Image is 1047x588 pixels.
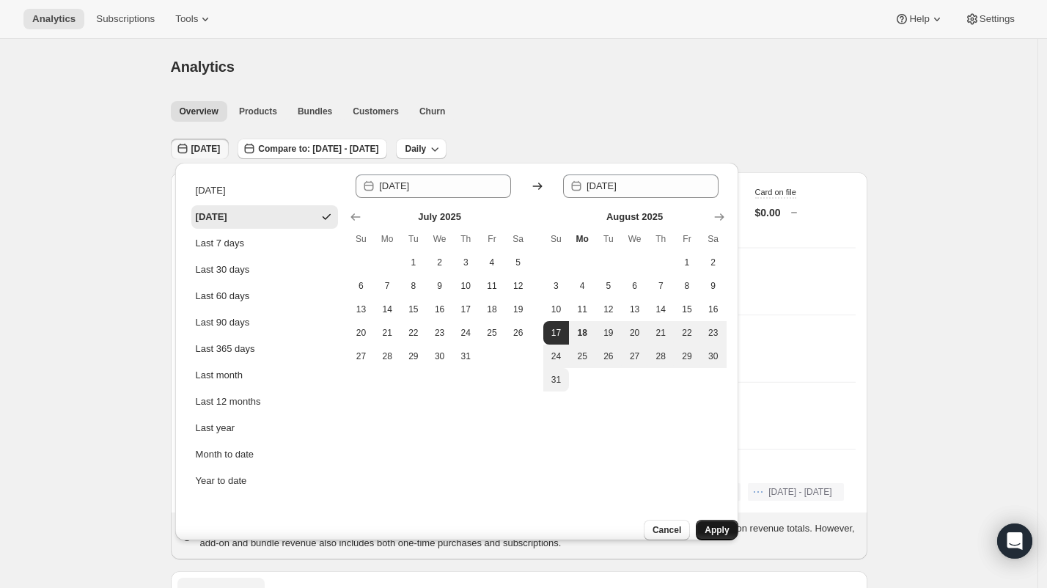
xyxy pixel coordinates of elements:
[427,345,453,368] button: Wednesday July 30 2025
[511,304,526,315] span: 19
[622,321,648,345] button: Wednesday August 20 2025
[569,274,595,298] button: Monday August 4 2025
[196,447,254,462] div: Month to date
[549,304,564,315] span: 10
[452,345,479,368] button: Thursday July 31 2025
[406,327,421,339] span: 22
[543,274,570,298] button: Sunday August 3 2025
[511,280,526,292] span: 12
[680,257,694,268] span: 1
[674,345,700,368] button: Friday August 29 2025
[543,227,570,251] th: Sunday
[396,139,447,159] button: Daily
[485,233,499,245] span: Fr
[452,321,479,345] button: Thursday July 24 2025
[696,520,738,540] button: Apply
[196,315,250,330] div: Last 90 days
[348,227,375,251] th: Sunday
[374,227,400,251] th: Monday
[191,390,338,414] button: Last 12 months
[400,227,427,251] th: Tuesday
[400,345,427,368] button: Tuesday July 29 2025
[997,523,1032,559] div: Open Intercom Messenger
[353,106,399,117] span: Customers
[196,210,227,224] div: [DATE]
[569,298,595,321] button: Monday August 11 2025
[427,321,453,345] button: Wednesday July 23 2025
[505,274,532,298] button: Saturday July 12 2025
[479,251,505,274] button: Friday July 4 2025
[706,350,721,362] span: 30
[196,342,255,356] div: Last 365 days
[348,274,375,298] button: Sunday July 6 2025
[191,284,338,308] button: Last 60 days
[653,280,668,292] span: 7
[380,233,394,245] span: Mo
[191,469,338,493] button: Year to date
[680,350,694,362] span: 29
[755,188,796,196] span: Card on file
[479,227,505,251] th: Friday
[680,233,694,245] span: Fr
[680,304,694,315] span: 15
[419,106,445,117] span: Churn
[380,304,394,315] span: 14
[458,257,473,268] span: 3
[354,327,369,339] span: 20
[601,350,616,362] span: 26
[549,327,564,339] span: 17
[653,304,668,315] span: 14
[354,280,369,292] span: 6
[622,227,648,251] th: Wednesday
[479,298,505,321] button: Friday July 18 2025
[511,327,526,339] span: 26
[298,106,332,117] span: Bundles
[400,274,427,298] button: Tuesday July 8 2025
[628,327,642,339] span: 20
[549,350,564,362] span: 24
[543,321,570,345] button: Start of range Sunday August 17 2025
[485,327,499,339] span: 25
[680,280,694,292] span: 8
[505,321,532,345] button: Saturday July 26 2025
[427,251,453,274] button: Wednesday July 2 2025
[569,345,595,368] button: Monday August 25 2025
[239,106,277,117] span: Products
[191,205,338,229] button: [DATE]
[400,321,427,345] button: Tuesday July 22 2025
[433,257,447,268] span: 2
[452,274,479,298] button: Thursday July 10 2025
[191,443,338,466] button: Month to date
[427,227,453,251] th: Wednesday
[569,227,595,251] th: Monday
[191,337,338,361] button: Last 365 days
[258,143,378,155] span: Compare to: [DATE] - [DATE]
[171,139,229,159] button: [DATE]
[543,368,570,392] button: Sunday August 31 2025
[406,304,421,315] span: 15
[622,274,648,298] button: Wednesday August 6 2025
[575,233,589,245] span: Mo
[595,345,622,368] button: Tuesday August 26 2025
[374,274,400,298] button: Monday July 7 2025
[511,233,526,245] span: Sa
[628,350,642,362] span: 27
[374,298,400,321] button: Monday July 14 2025
[575,350,589,362] span: 25
[171,59,235,75] span: Analytics
[705,524,729,536] span: Apply
[543,345,570,368] button: Sunday August 24 2025
[653,233,668,245] span: Th
[569,321,595,345] button: Today Monday August 18 2025
[575,280,589,292] span: 4
[543,298,570,321] button: Sunday August 10 2025
[674,321,700,345] button: Friday August 22 2025
[595,321,622,345] button: Tuesday August 19 2025
[191,232,338,255] button: Last 7 days
[709,207,730,227] button: Show next month, September 2025
[196,183,226,198] div: [DATE]
[196,289,250,304] div: Last 60 days
[549,280,564,292] span: 3
[601,304,616,315] span: 12
[348,345,375,368] button: Sunday July 27 2025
